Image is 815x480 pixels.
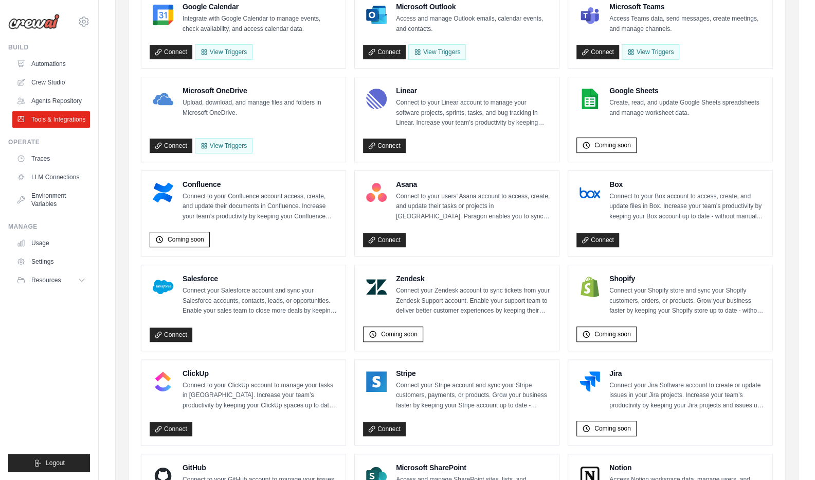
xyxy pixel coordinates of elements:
[609,462,764,473] h4: Notion
[183,2,337,12] h4: Google Calendar
[396,273,551,284] h4: Zendesk
[153,277,173,297] img: Salesforce Logo
[576,45,619,59] a: Connect
[8,43,90,52] div: Build
[153,89,173,109] img: Microsoft OneDrive Logo
[183,85,337,96] h4: Microsoft OneDrive
[396,462,551,473] h4: Microsoft SharePoint
[12,272,90,288] button: Resources
[183,286,337,316] p: Connect your Salesforce account and sync your Salesforce accounts, contacts, leads, or opportunit...
[396,381,551,411] p: Connect your Stripe account and sync your Stripe customers, payments, or products. Grow your busi...
[609,381,764,411] p: Connect your Jira Software account to create or update issues in your Jira projects. Increase you...
[150,328,192,342] a: Connect
[12,235,90,251] a: Usage
[609,85,764,96] h4: Google Sheets
[609,14,764,34] p: Access Teams data, send messages, create meetings, and manage channels.
[12,187,90,212] a: Environment Variables
[609,192,764,222] p: Connect to your Box account to access, create, and update files in Box. Increase your team’s prod...
[363,422,406,436] a: Connect
[579,371,600,392] img: Jira Logo
[579,182,600,203] img: Box Logo
[579,5,600,25] img: Microsoft Teams Logo
[579,89,600,109] img: Google Sheets Logo
[408,44,466,60] : View Triggers
[609,273,764,284] h4: Shopify
[183,98,337,118] p: Upload, download, and manage files and folders in Microsoft OneDrive.
[366,182,387,203] img: Asana Logo
[576,233,619,247] a: Connect
[366,371,387,392] img: Stripe Logo
[12,74,90,91] a: Crew Studio
[183,462,337,473] h4: GitHub
[396,98,551,128] p: Connect to your Linear account to manage your software projects, sprints, tasks, and bug tracking...
[609,286,764,316] p: Connect your Shopify store and sync your Shopify customers, orders, or products. Grow your busine...
[183,179,337,190] h4: Confluence
[594,141,631,149] span: Coming soon
[12,56,90,72] a: Automations
[183,273,337,284] h4: Salesforce
[609,368,764,379] h4: Jira
[609,179,764,190] h4: Box
[396,85,551,96] h4: Linear
[153,371,173,392] img: ClickUp Logo
[12,150,90,167] a: Traces
[363,233,406,247] a: Connect
[12,93,90,109] a: Agents Repository
[183,14,337,34] p: Integrate with Google Calendar to manage events, check availability, and access calendar data.
[168,235,204,244] span: Coming soon
[363,45,406,59] a: Connect
[12,111,90,128] a: Tools & Integrations
[579,277,600,297] img: Shopify Logo
[366,277,387,297] img: Zendesk Logo
[396,2,551,12] h4: Microsoft Outlook
[8,454,90,472] button: Logout
[396,179,551,190] h4: Asana
[396,368,551,379] h4: Stripe
[150,139,192,153] a: Connect
[150,422,192,436] a: Connect
[381,330,418,338] span: Coming soon
[396,286,551,316] p: Connect your Zendesk account to sync tickets from your Zendesk Support account. Enable your suppo...
[183,368,337,379] h4: ClickUp
[12,169,90,185] a: LLM Connections
[183,192,337,222] p: Connect to your Confluence account access, create, and update their documents in Confluence. Incr...
[150,45,192,59] a: Connect
[8,14,60,29] img: Logo
[46,459,65,467] span: Logout
[195,138,252,153] : View Triggers
[366,5,387,25] img: Microsoft Outlook Logo
[183,381,337,411] p: Connect to your ClickUp account to manage your tasks in [GEOGRAPHIC_DATA]. Increase your team’s p...
[153,5,173,25] img: Google Calendar Logo
[609,2,764,12] h4: Microsoft Teams
[594,330,631,338] span: Coming soon
[8,222,90,231] div: Manage
[8,138,90,146] div: Operate
[366,89,387,109] img: Linear Logo
[594,424,631,433] span: Coming soon
[31,276,61,284] span: Resources
[12,253,90,270] a: Settings
[609,98,764,118] p: Create, read, and update Google Sheets spreadsheets and manage worksheet data.
[396,14,551,34] p: Access and manage Outlook emails, calendar events, and contacts.
[195,44,252,60] button: View Triggers
[622,44,679,60] : View Triggers
[363,139,406,153] a: Connect
[153,182,173,203] img: Confluence Logo
[396,192,551,222] p: Connect to your users’ Asana account to access, create, and update their tasks or projects in [GE...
